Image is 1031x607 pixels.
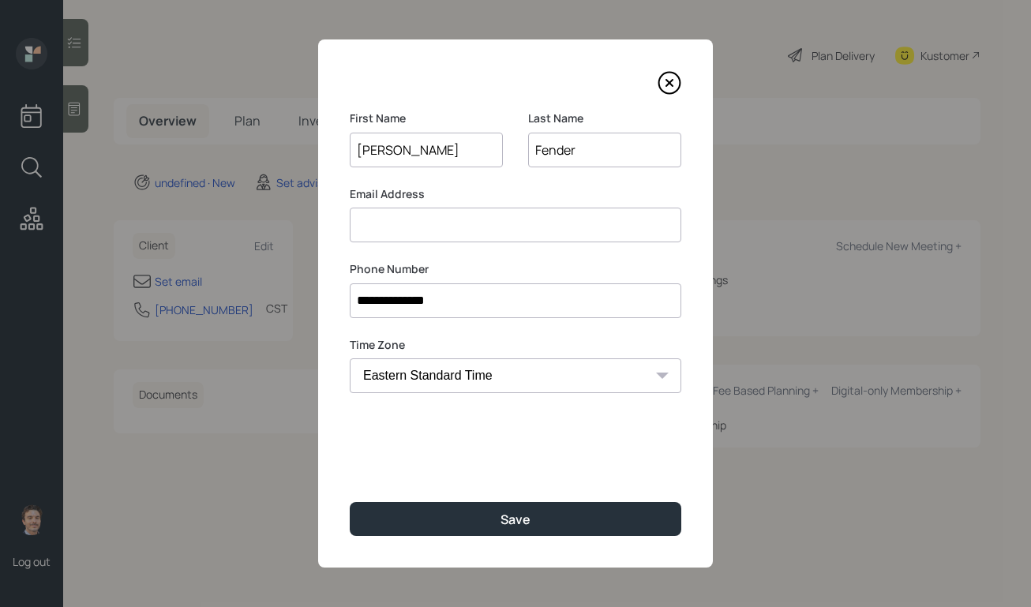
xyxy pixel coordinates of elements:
[350,111,503,126] label: First Name
[350,186,681,202] label: Email Address
[350,261,681,277] label: Phone Number
[501,511,530,528] div: Save
[350,502,681,536] button: Save
[350,337,681,353] label: Time Zone
[528,111,681,126] label: Last Name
